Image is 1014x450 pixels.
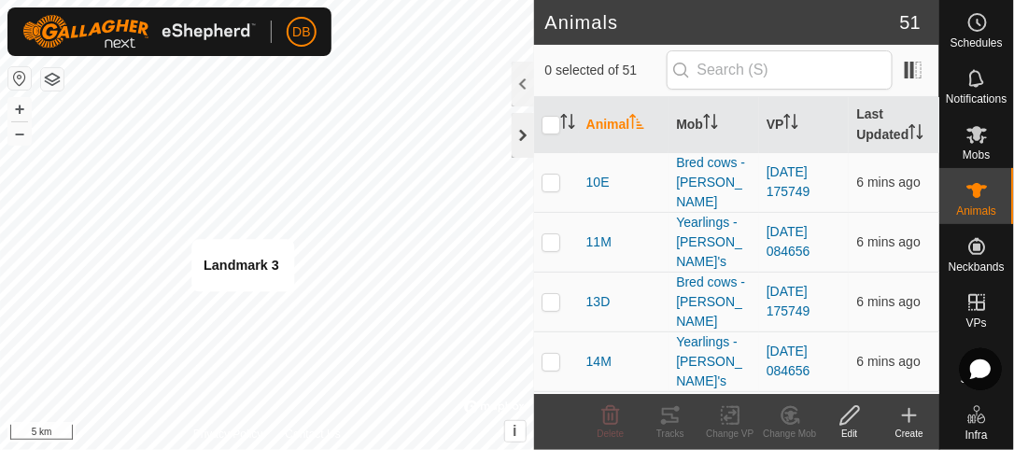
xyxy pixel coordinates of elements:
button: – [8,122,31,145]
div: Change VP [700,427,760,441]
span: 11M [586,232,612,252]
th: Animal [579,97,669,153]
span: 51 [900,8,921,36]
div: Change Mob [760,427,820,441]
img: Gallagher Logo [22,15,256,49]
span: VPs [966,317,987,329]
a: [DATE] 084656 [767,344,810,378]
span: Schedules [951,37,1003,49]
span: 16 Aug 2025, 10:02 pm [856,175,920,190]
div: Edit [820,427,880,441]
span: 13D [586,292,611,312]
span: 16 Aug 2025, 10:03 pm [856,354,920,369]
p-sorticon: Activate to sort [629,117,644,132]
span: 16 Aug 2025, 10:03 pm [856,294,920,309]
button: Map Layers [41,68,63,91]
p-sorticon: Activate to sort [783,117,798,132]
a: Privacy Policy [193,426,263,443]
div: Yearlings - [PERSON_NAME]'s [676,332,752,391]
span: 16 Aug 2025, 10:02 pm [856,234,920,249]
div: Landmark 3 [204,254,279,276]
div: Create [880,427,939,441]
a: [DATE] 175749 [767,284,810,318]
a: Contact Us [285,426,340,443]
span: Animals [957,205,997,217]
a: [DATE] 175749 [767,164,810,199]
span: i [513,423,516,439]
div: Bred cows - [PERSON_NAME] [676,273,752,331]
span: 14M [586,352,612,372]
div: Bred cows - [PERSON_NAME] [676,153,752,212]
span: 10E [586,173,610,192]
p-sorticon: Activate to sort [560,117,575,132]
span: Infra [965,429,988,441]
span: Delete [598,429,625,439]
span: Neckbands [949,261,1005,273]
span: Notifications [947,93,1007,105]
p-sorticon: Activate to sort [703,117,718,132]
p-sorticon: Activate to sort [908,127,923,142]
h2: Animals [545,11,900,34]
th: Mob [669,97,759,153]
button: i [505,421,526,442]
input: Search (S) [667,50,893,90]
span: DB [292,22,310,42]
button: + [8,98,31,120]
div: Tracks [641,427,700,441]
th: Last Updated [849,97,939,153]
div: Yearlings - [PERSON_NAME]'s [676,213,752,272]
th: VP [759,97,850,153]
span: Mobs [964,149,991,161]
span: 0 selected of 51 [545,61,667,80]
button: Reset Map [8,67,31,90]
a: [DATE] 084656 [767,224,810,259]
